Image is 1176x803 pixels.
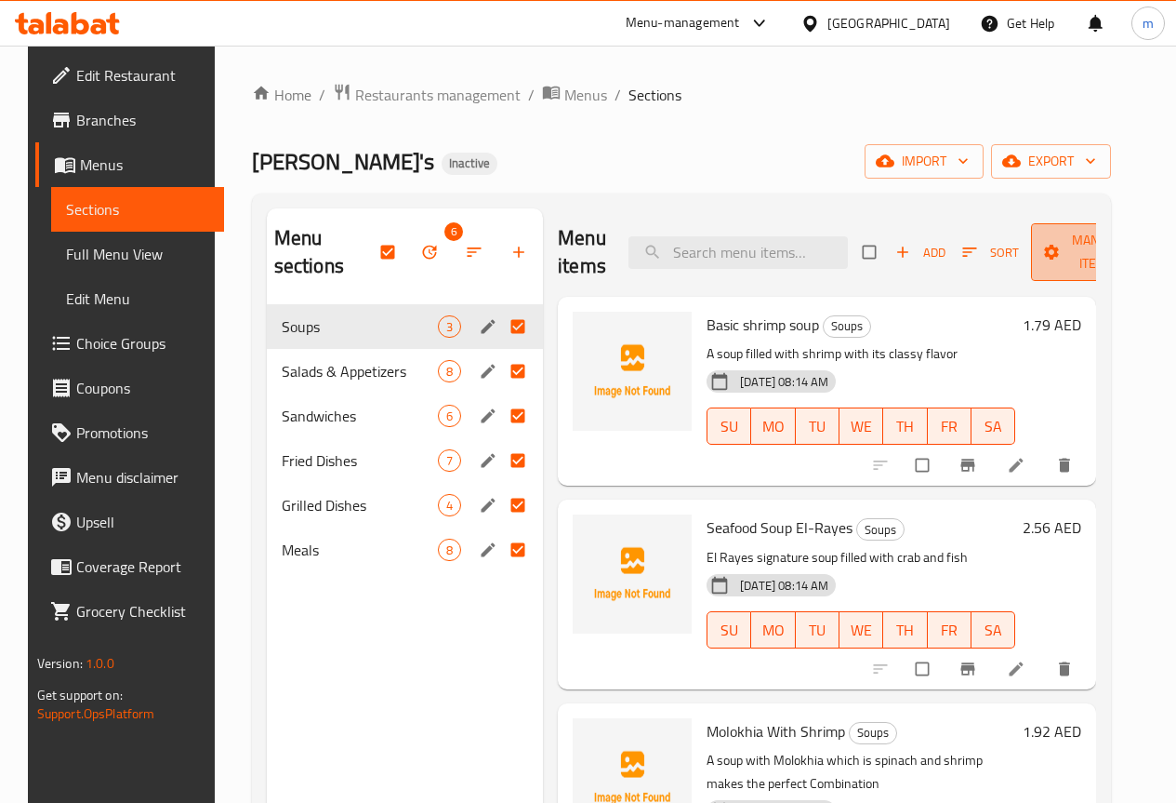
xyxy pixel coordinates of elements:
[35,410,224,455] a: Promotions
[439,497,460,515] span: 4
[614,84,621,106] li: /
[370,234,409,270] span: Select all sections
[76,332,209,355] span: Choice Groups
[66,243,209,265] span: Full Menu View
[35,53,224,98] a: Edit Restaurant
[438,405,461,427] div: items
[1031,223,1163,281] button: Manage items
[895,242,945,263] span: Add
[796,408,839,445] button: TU
[35,321,224,366] a: Choice Groups
[857,519,904,541] span: Soups
[439,542,460,559] span: 8
[282,360,438,382] span: Salads & Appetizers
[1023,312,1081,338] h6: 1.79 AED
[439,318,460,336] span: 3
[891,238,950,267] button: Add
[267,438,544,483] div: Fried Dishes7edit
[476,538,504,562] button: edit
[86,651,114,676] span: 1.0.0
[1143,13,1154,33] span: m
[628,236,848,269] input: search
[267,297,544,580] nav: Menu sections
[442,155,497,171] span: Inactive
[824,315,870,337] span: Soups
[564,84,607,106] span: Menus
[80,154,209,176] span: Menus
[439,363,460,381] span: 8
[476,359,504,383] button: edit
[707,514,852,542] span: Seafood Soup El-Rayes
[333,83,521,107] a: Restaurants management
[439,452,460,470] span: 7
[444,222,463,241] span: 6
[51,232,224,276] a: Full Menu View
[35,544,224,589] a: Coverage Report
[707,717,845,745] span: Molokhia With Shrimp
[827,13,950,33] div: [GEOGRAPHIC_DATA]
[865,144,984,179] button: import
[274,224,382,280] h2: Menu sections
[438,315,461,338] div: items
[847,617,876,644] span: WE
[76,511,209,533] span: Upsell
[442,153,497,175] div: Inactive
[476,315,504,339] button: edit
[1046,229,1148,275] span: Manage items
[883,611,927,649] button: TH
[76,555,209,578] span: Coverage Report
[751,408,795,445] button: MO
[928,408,971,445] button: FR
[573,515,692,634] img: Seafood Soup El-Rayes
[1044,445,1089,486] button: delete
[282,405,438,427] span: Sandwiches
[282,539,438,561] span: Meals
[282,449,438,472] span: Fried Dishes
[1007,660,1029,678] a: Edit menu item
[1044,649,1089,689] button: delete
[947,649,992,689] button: Branch-specific-item
[37,683,123,707] span: Get support on:
[438,494,461,516] div: items
[1006,150,1096,173] span: export
[76,466,209,488] span: Menu disclaimer
[979,617,1008,644] span: SA
[796,611,839,649] button: TU
[76,64,209,87] span: Edit Restaurant
[879,150,969,173] span: import
[759,617,787,644] span: MO
[935,413,964,440] span: FR
[751,611,795,649] button: MO
[558,224,606,280] h2: Menu items
[252,84,311,106] a: Home
[76,109,209,131] span: Branches
[905,448,944,483] span: Select to update
[905,651,944,687] span: Select to update
[839,611,883,649] button: WE
[454,232,498,273] span: Sort sections
[962,242,1019,263] span: Sort
[839,408,883,445] button: WE
[66,288,209,310] span: Edit Menu
[282,315,438,338] span: Soups
[252,141,434,182] span: [PERSON_NAME]'s
[267,349,544,394] div: Salads & Appetizers8edit
[35,500,224,544] a: Upsell
[76,600,209,622] span: Grocery Checklist
[267,394,544,438] div: Sandwiches6edit
[803,413,832,440] span: TU
[971,611,1015,649] button: SA
[1023,718,1081,744] h6: 1.92 AED
[476,493,504,517] button: edit
[891,617,919,644] span: TH
[733,373,836,391] span: [DATE] 08:14 AM
[282,494,438,516] span: Grilled Dishes
[707,342,1015,366] p: A soup filled with shrimp with its classy flavor
[707,546,1015,569] p: El Rayes signature soup filled with crab and fish
[1007,456,1029,475] a: Edit menu item
[35,366,224,410] a: Coupons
